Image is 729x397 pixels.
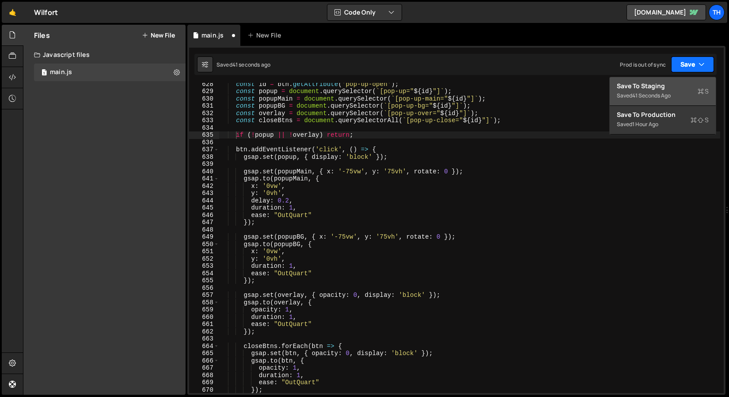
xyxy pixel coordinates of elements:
span: S [691,116,709,124]
div: Prod is out of sync [620,61,666,68]
div: 1 hour ago [632,120,658,128]
div: Javascript files [23,46,186,64]
button: Save to StagingS Saved41 seconds ago [610,77,716,106]
div: 635 [189,131,219,139]
div: 657 [189,292,219,299]
div: 661 [189,321,219,328]
div: 628 [189,81,219,88]
div: 667 [189,364,219,372]
div: main.js [201,31,224,40]
div: 655 [189,277,219,285]
div: 658 [189,299,219,307]
div: 649 [189,233,219,241]
div: 652 [189,255,219,263]
div: Saved [617,90,709,101]
a: Th [709,4,725,20]
button: Save [671,56,714,72]
div: 638 [189,154,219,161]
span: 1 [42,70,47,77]
div: 41 seconds ago [632,92,671,99]
div: 646 [189,212,219,219]
div: 641 [189,175,219,183]
div: 645 [189,204,219,212]
button: Code Only [327,4,402,20]
div: 634 [189,124,219,132]
div: 664 [189,343,219,350]
div: 663 [189,335,219,343]
div: 666 [189,357,219,365]
div: Save to Staging [617,82,709,90]
div: 41 seconds ago [232,61,270,68]
div: 662 [189,328,219,336]
div: 648 [189,226,219,234]
div: 651 [189,248,219,255]
div: 632 [189,110,219,117]
div: 665 [189,350,219,357]
h2: Files [34,30,50,40]
button: Save to ProductionS Saved1 hour ago [610,106,716,135]
div: Save to Production [617,110,709,119]
div: 670 [189,386,219,394]
div: 636 [189,139,219,146]
div: main.js [50,68,72,76]
div: 644 [189,197,219,205]
div: 650 [189,241,219,248]
div: 633 [189,117,219,124]
div: 654 [189,270,219,277]
div: 639 [189,161,219,168]
div: 668 [189,372,219,379]
button: New File [142,32,175,39]
div: 653 [189,262,219,270]
div: Saved [216,61,270,68]
a: 🤙 [2,2,23,23]
div: Wilfort [34,7,58,18]
a: [DOMAIN_NAME] [626,4,706,20]
div: 16468/44594.js [34,64,186,81]
div: 637 [189,146,219,154]
div: 642 [189,183,219,190]
div: 647 [189,219,219,226]
div: 659 [189,306,219,314]
div: Saved [617,119,709,130]
div: 630 [189,95,219,103]
div: 640 [189,168,219,176]
span: S [698,87,709,96]
div: 656 [189,285,219,292]
div: 669 [189,379,219,386]
div: 660 [189,314,219,321]
div: 629 [189,88,219,95]
div: New File [247,31,285,40]
div: 631 [189,102,219,110]
div: 643 [189,190,219,197]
